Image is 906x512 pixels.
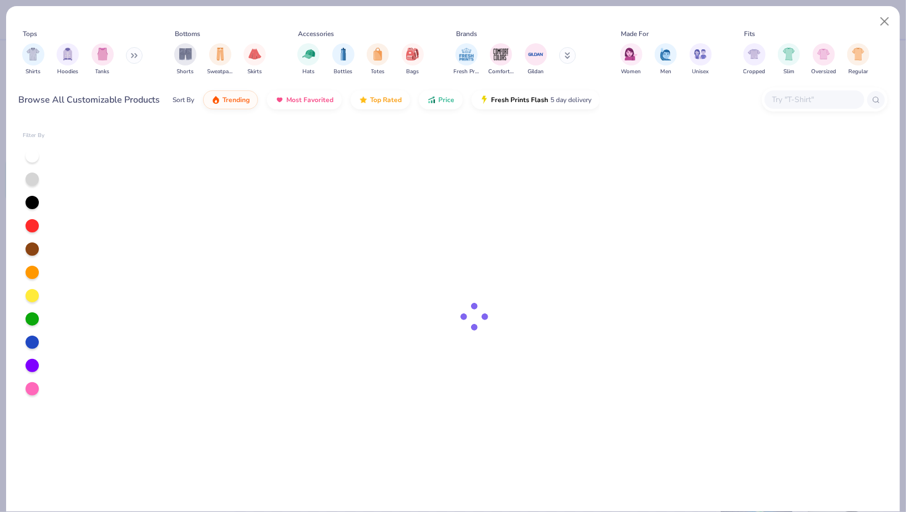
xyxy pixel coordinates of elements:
[97,48,109,60] img: Tanks Image
[783,48,795,60] img: Slim Image
[456,29,477,39] div: Brands
[351,90,410,109] button: Top Rated
[771,93,857,106] input: Try "T-Shirt"
[179,48,192,60] img: Shorts Image
[302,68,315,76] span: Hats
[57,43,79,76] div: filter for Hoodies
[743,43,766,76] div: filter for Cropped
[550,94,591,107] span: 5 day delivery
[57,68,78,76] span: Hoodies
[848,68,868,76] span: Regular
[367,43,389,76] div: filter for Totes
[778,43,800,76] button: filter button
[57,43,79,76] button: filter button
[23,29,37,39] div: Tops
[406,68,419,76] span: Bags
[454,68,479,76] span: Fresh Prints
[528,68,544,76] span: Gildan
[372,48,384,60] img: Totes Image
[275,95,284,104] img: most_fav.gif
[214,48,226,60] img: Sweatpants Image
[175,29,201,39] div: Bottoms
[620,43,642,76] button: filter button
[690,43,712,76] button: filter button
[620,43,642,76] div: filter for Women
[817,48,830,60] img: Oversized Image
[488,43,514,76] div: filter for Comfort Colors
[359,95,368,104] img: TopRated.gif
[488,68,514,76] span: Comfort Colors
[244,43,266,76] button: filter button
[625,48,637,60] img: Women Image
[655,43,677,76] div: filter for Men
[748,48,761,60] img: Cropped Image
[174,43,196,76] button: filter button
[367,43,389,76] button: filter button
[267,90,342,109] button: Most Favorited
[92,43,114,76] button: filter button
[811,68,836,76] span: Oversized
[332,43,355,76] button: filter button
[297,43,320,76] button: filter button
[852,48,865,60] img: Regular Image
[493,46,509,63] img: Comfort Colors Image
[247,68,262,76] span: Skirts
[660,48,672,60] img: Men Image
[334,68,353,76] span: Bottles
[249,48,261,60] img: Skirts Image
[19,93,160,107] div: Browse All Customizable Products
[694,48,707,60] img: Unisex Image
[744,29,755,39] div: Fits
[528,46,544,63] img: Gildan Image
[811,43,836,76] div: filter for Oversized
[438,95,454,104] span: Price
[406,48,418,60] img: Bags Image
[370,95,402,104] span: Top Rated
[472,90,600,109] button: Fresh Prints Flash5 day delivery
[203,90,258,109] button: Trending
[621,68,641,76] span: Women
[22,43,44,76] div: filter for Shirts
[488,43,514,76] button: filter button
[480,95,489,104] img: flash.gif
[222,95,250,104] span: Trending
[26,68,41,76] span: Shirts
[743,43,766,76] button: filter button
[302,48,315,60] img: Hats Image
[207,68,233,76] span: Sweatpants
[92,43,114,76] div: filter for Tanks
[174,43,196,76] div: filter for Shorts
[778,43,800,76] div: filter for Slim
[22,43,44,76] button: filter button
[297,43,320,76] div: filter for Hats
[783,68,794,76] span: Slim
[207,43,233,76] div: filter for Sweatpants
[847,43,869,76] div: filter for Regular
[454,43,479,76] div: filter for Fresh Prints
[874,11,895,32] button: Close
[286,95,333,104] span: Most Favorited
[298,29,335,39] div: Accessories
[621,29,649,39] div: Made For
[23,131,45,140] div: Filter By
[177,68,194,76] span: Shorts
[211,95,220,104] img: trending.gif
[525,43,547,76] button: filter button
[660,68,671,76] span: Men
[371,68,385,76] span: Totes
[332,43,355,76] div: filter for Bottles
[454,43,479,76] button: filter button
[458,46,475,63] img: Fresh Prints Image
[402,43,424,76] button: filter button
[402,43,424,76] div: filter for Bags
[690,43,712,76] div: filter for Unisex
[244,43,266,76] div: filter for Skirts
[337,48,350,60] img: Bottles Image
[173,95,194,105] div: Sort By
[62,48,74,60] img: Hoodies Image
[655,43,677,76] button: filter button
[419,90,463,109] button: Price
[491,95,548,104] span: Fresh Prints Flash
[811,43,836,76] button: filter button
[95,68,110,76] span: Tanks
